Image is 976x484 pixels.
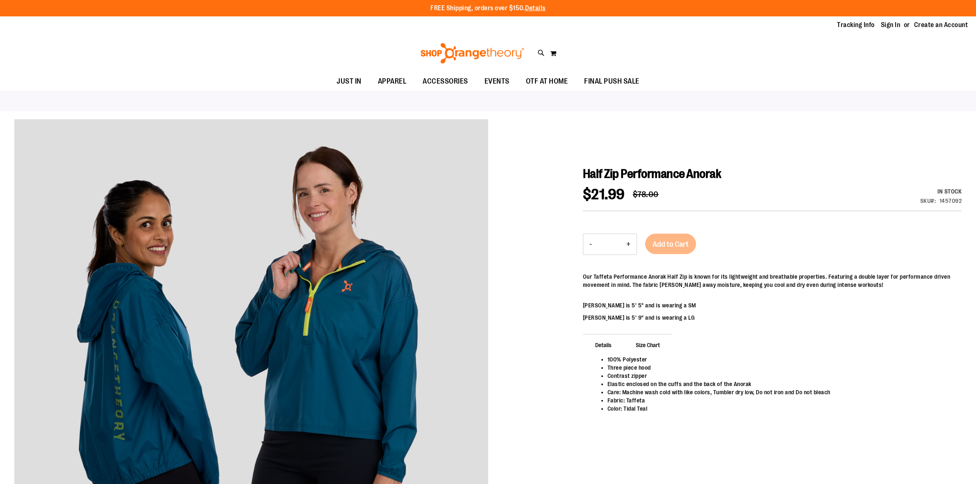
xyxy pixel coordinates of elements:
[518,72,576,91] a: OTF AT HOME
[607,388,953,396] li: Care: Machine wash cold with like colors, Tumbler dry low, Do not iron and Do not bleach
[583,334,624,355] span: Details
[607,404,953,413] li: Color: Tidal Teal
[607,355,953,364] li: 100% Polyester
[583,186,625,203] span: $21.99
[337,72,362,91] span: JUST IN
[414,72,476,91] a: ACCESSORIES
[526,72,568,91] span: OTF AT HOME
[920,198,936,204] strong: SKU
[370,72,415,91] a: APPAREL
[584,72,639,91] span: FINAL PUSH SALE
[598,234,620,254] input: Product quantity
[378,72,407,91] span: APPAREL
[920,187,962,195] div: Availability
[485,72,510,91] span: EVENTS
[476,72,518,91] a: EVENTS
[583,301,962,309] p: [PERSON_NAME] is 5' 5" and is wearing a SM
[881,20,901,30] a: Sign In
[583,314,962,322] p: [PERSON_NAME] is 5' 9" and is wearing a LG
[583,167,721,181] span: Half Zip Performance Anorak
[607,380,953,388] li: Elastic enclosed on the cuffs and the back of the Anorak
[423,72,468,91] span: ACCESSORIES
[837,20,875,30] a: Tracking Info
[620,234,637,254] button: Increase product quantity
[525,5,546,12] a: Details
[430,4,546,13] p: FREE Shipping, orders over $150.
[623,334,672,355] span: Size Chart
[419,43,526,64] img: Shop Orangetheory
[920,187,962,195] div: In stock
[328,72,370,91] a: JUST IN
[940,197,962,205] div: 1457092
[583,234,598,254] button: Decrease product quantity
[633,190,659,199] span: $78.00
[576,72,648,91] a: FINAL PUSH SALE
[914,20,968,30] a: Create an Account
[583,273,962,289] p: Our Taffeta Performance Anorak Half Zip is known for its lightweight and breathable properties. F...
[607,364,953,372] li: Three piece hood
[607,372,953,380] li: Contrast zipper
[607,396,953,404] li: Fabric: Taffeta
